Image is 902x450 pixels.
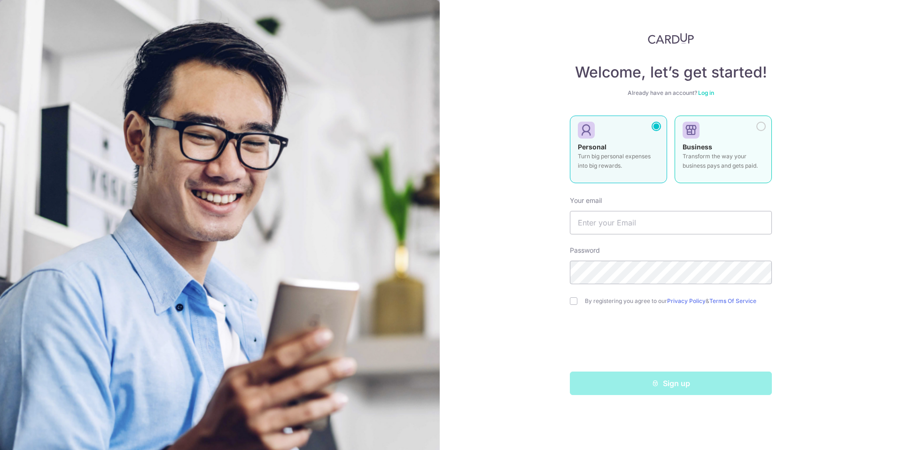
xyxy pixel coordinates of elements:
h4: Welcome, let’s get started! [570,63,772,82]
a: Terms Of Service [709,297,756,304]
a: Business Transform the way your business pays and gets paid. [675,116,772,189]
iframe: reCAPTCHA [599,324,742,360]
a: Privacy Policy [667,297,706,304]
a: Personal Turn big personal expenses into big rewards. [570,116,667,189]
img: CardUp Logo [648,33,694,44]
strong: Business [683,143,712,151]
label: By registering you agree to our & [585,297,772,305]
label: Your email [570,196,602,205]
p: Turn big personal expenses into big rewards. [578,152,659,171]
a: Log in [698,89,714,96]
input: Enter your Email [570,211,772,234]
label: Password [570,246,600,255]
p: Transform the way your business pays and gets paid. [683,152,764,171]
div: Already have an account? [570,89,772,97]
strong: Personal [578,143,607,151]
